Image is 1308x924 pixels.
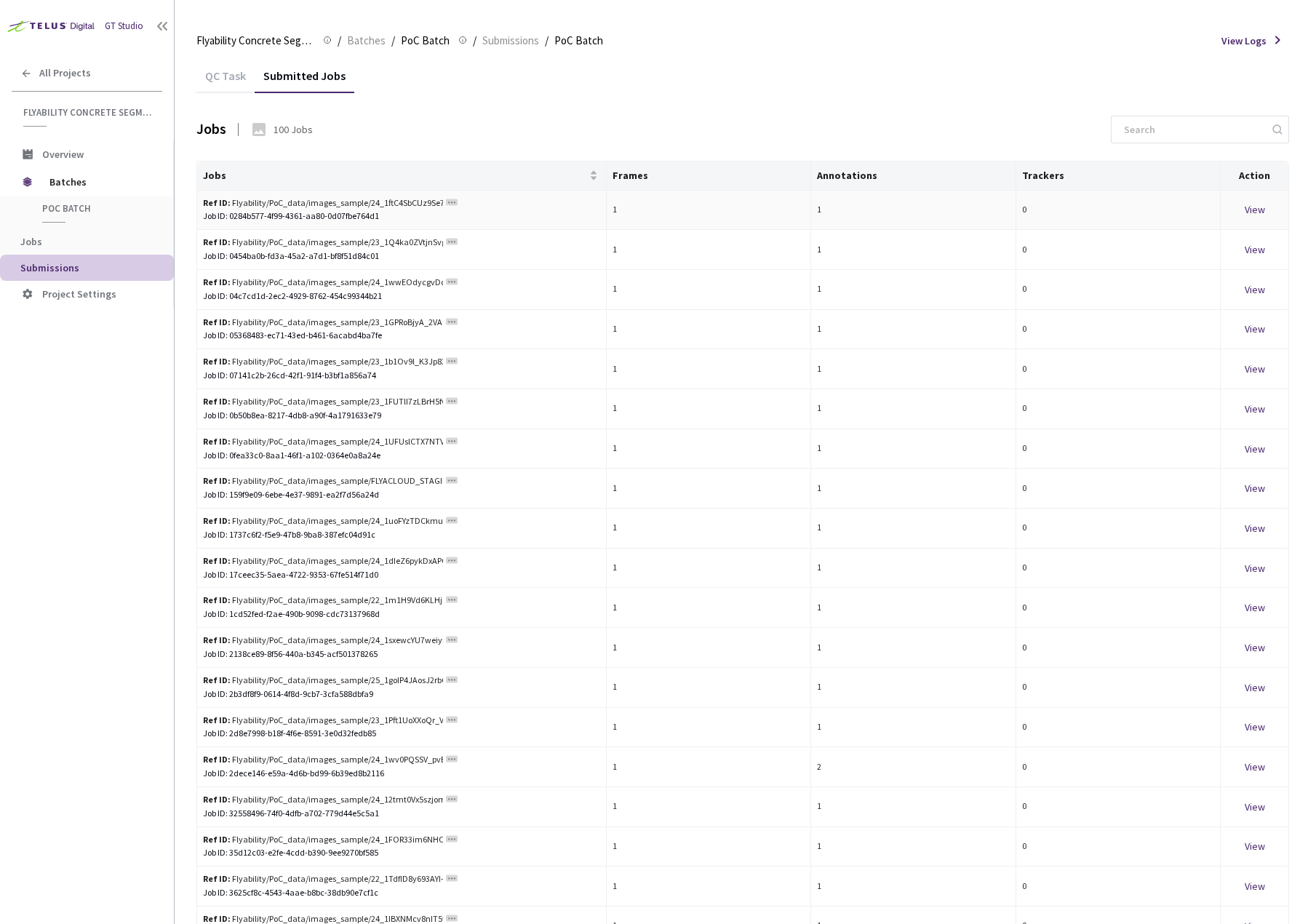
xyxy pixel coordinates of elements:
[203,369,600,383] div: Job ID: 07141c2b-26cd-42f1-91f4-b3bf1a856a74
[203,674,443,688] div: Flyability/PoC_data/images_sample/25_1goIP4JAosJ2rbGPfmoG0XF83xjBD_0t9_467_0069.JPG
[203,767,600,781] div: Job ID: 2dece146-e59a-4d6b-bd99-6b39ed8b2116
[1227,838,1283,854] div: View
[1227,878,1283,894] div: View
[196,119,226,140] div: Jobs
[1016,509,1221,549] td: 0
[203,316,443,330] div: Flyability/PoC_data/images_sample/23_1GPRoBjyA_2VAOva0oflLv8ahI8Eq5y2T_396_0038.JPG
[1227,759,1283,775] div: View
[203,528,600,542] div: Job ID: 1737c6f2-f5e9-47b8-9ba8-387efc04d91c
[203,608,600,621] div: Job ID: 1cd52fed-f2ae-490b-9098-cdc73137968d
[203,634,443,648] div: Flyability/PoC_data/images_sample/24_1sxewcYU7weiyntb1ik3x9ng_T0VKyCAC_201_0293.JPG
[607,429,811,469] td: 1
[203,886,600,900] div: Job ID: 3625cf8c-4543-4aae-b8bc-38db90e7cf1c
[1016,270,1221,310] td: 0
[203,435,443,449] div: Flyability/PoC_data/images_sample/24_1UFUslCTX7NTV34BBIbcq4RREl8axXT-R_390_1131.JPG
[347,32,386,49] span: Batches
[203,396,231,407] b: Ref ID:
[1016,668,1221,708] td: 0
[811,787,1016,827] td: 1
[607,747,811,787] td: 1
[811,628,1016,668] td: 1
[1016,230,1221,270] td: 0
[203,753,443,767] div: Flyability/PoC_data/images_sample/24_1wv0PQSSV_pvBecTCPxZAdhpG2lFaTSJQ_302_0051.JPG
[607,270,811,310] td: 1
[1016,162,1221,191] th: Trackers
[607,867,811,907] td: 1
[203,474,443,488] div: Flyability/PoC_data/images_sample/FLYACLOUD_STAGING_2833f255-4518-4150-b77d-29b39c5b455d_4689da7c...
[203,236,231,247] b: Ref ID:
[607,827,811,867] td: 1
[203,794,231,805] b: Ref ID:
[203,807,600,821] div: Job ID: 32558496-74f0-4dfb-a702-779d44e5c5a1
[203,594,443,608] div: Flyability/PoC_data/images_sample/22_1m1H9Vd6KLHjgHhwzro_lOALyiGlRGqhV_333_0037.JPG
[1016,747,1221,787] td: 0
[1227,361,1283,377] div: View
[274,122,313,137] div: 100 Jobs
[811,747,1016,787] td: 2
[1227,401,1283,417] div: View
[479,32,542,48] a: Submissions
[811,827,1016,867] td: 1
[203,290,600,303] div: Job ID: 04c7cd1d-2ec2-4929-8762-454c99344b21
[203,846,600,860] div: Job ID: 35d12c03-e2fe-4cdd-b390-9ee9270bf585
[811,509,1016,549] td: 1
[203,236,443,250] div: Flyability/PoC_data/images_sample/23_1Q4ka0ZVtjnSvgxtOJY7VwntwH5KFYg3I_194_0444.JPG
[203,714,443,728] div: Flyability/PoC_data/images_sample/23_1Pft1UoXXoQr_V6pLMMLpBmAz06vZ8lse_005_0174.JPG
[607,668,811,708] td: 1
[607,162,811,191] th: Frames
[1016,867,1221,907] td: 0
[811,310,1016,350] td: 1
[203,276,443,290] div: Flyability/PoC_data/images_sample/24_1wwEOdycgvDoNqdEEuQfEkIW3nUMhQ4Zy_210_0935.JPG
[196,68,255,93] div: QC Task
[203,475,231,486] b: Ref ID:
[1016,349,1221,389] td: 0
[607,349,811,389] td: 1
[105,20,143,33] div: GT Studio
[203,834,231,845] b: Ref ID:
[203,674,231,685] b: Ref ID:
[811,162,1016,191] th: Annotations
[607,628,811,668] td: 1
[20,235,42,248] span: Jobs
[1227,680,1283,696] div: View
[196,32,314,49] span: Flyability Concrete Segmentation
[203,197,231,208] b: Ref ID:
[811,349,1016,389] td: 1
[203,514,443,528] div: Flyability/PoC_data/images_sample/24_1uoFYzTDCkmuH_H6nuBVTdMFHArmD33ki_480_0927.JPG
[1227,640,1283,656] div: View
[203,555,231,566] b: Ref ID:
[20,261,79,274] span: Submissions
[607,588,811,628] td: 1
[1227,282,1283,298] div: View
[607,708,811,748] td: 1
[344,32,388,48] a: Batches
[473,32,476,49] li: /
[49,167,149,196] span: Batches
[197,162,607,191] th: Jobs
[203,515,231,526] b: Ref ID:
[1227,480,1283,496] div: View
[255,68,354,93] div: Submitted Jobs
[811,389,1016,429] td: 1
[1227,719,1283,735] div: View
[1016,549,1221,589] td: 0
[401,32,450,49] span: PoC Batch
[203,554,443,568] div: Flyability/PoC_data/images_sample/24_1dIeZ6pykDxAPQv8dehAt6mEmb0cdpzfB_237_2891.JPG
[1227,560,1283,576] div: View
[607,230,811,270] td: 1
[545,32,549,49] li: /
[1016,469,1221,509] td: 0
[1227,202,1283,218] div: View
[1115,116,1270,143] input: Search
[811,191,1016,231] td: 1
[203,316,231,327] b: Ref ID:
[811,429,1016,469] td: 1
[607,787,811,827] td: 1
[203,873,231,884] b: Ref ID:
[1227,321,1283,337] div: View
[1016,628,1221,668] td: 0
[554,32,603,49] span: PoC Batch
[203,276,231,287] b: Ref ID:
[203,913,231,924] b: Ref ID:
[1016,191,1221,231] td: 0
